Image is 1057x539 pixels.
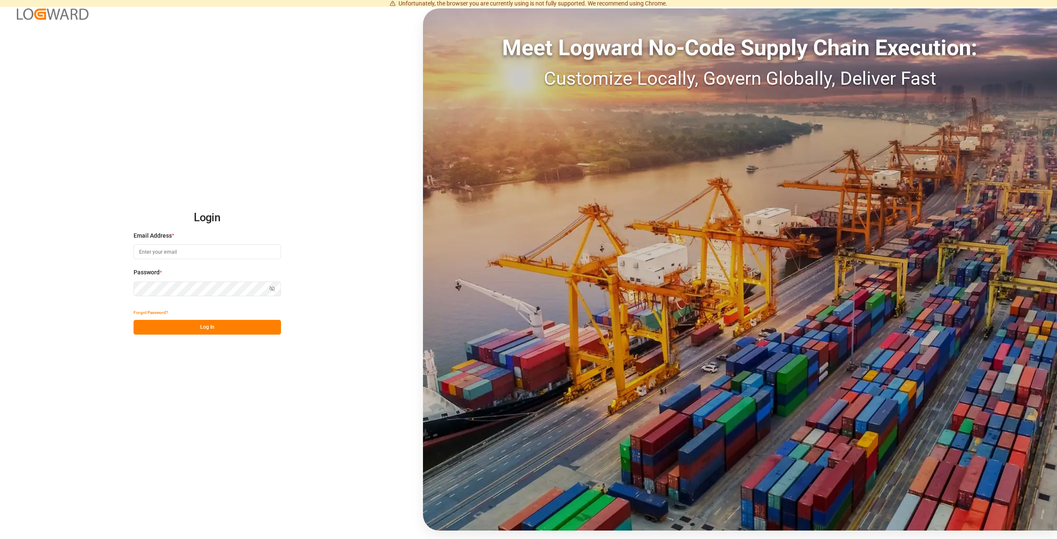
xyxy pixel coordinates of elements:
button: Forgot Password? [134,305,168,320]
span: Password [134,268,160,277]
img: Logward_new_orange.png [17,8,88,20]
span: Email Address [134,231,172,240]
h2: Login [134,204,281,231]
div: Meet Logward No-Code Supply Chain Execution: [423,32,1057,64]
button: Log In [134,320,281,335]
div: Customize Locally, Govern Globally, Deliver Fast [423,64,1057,92]
input: Enter your email [134,244,281,259]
